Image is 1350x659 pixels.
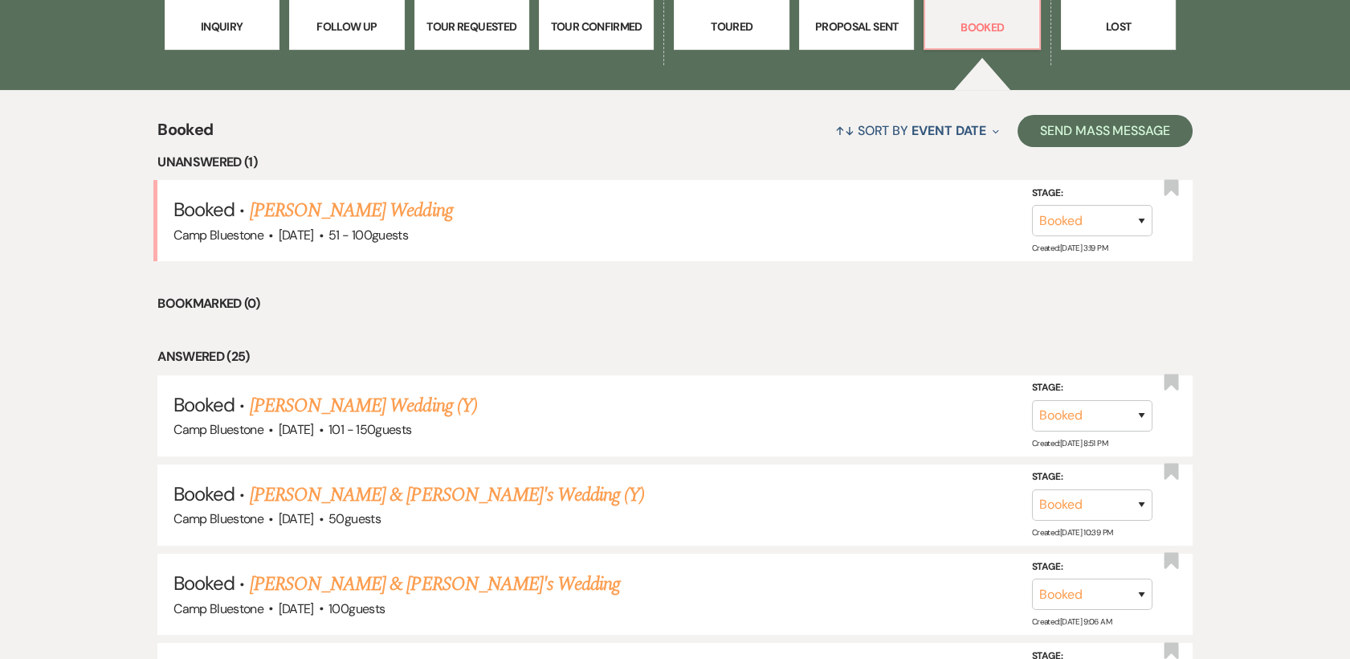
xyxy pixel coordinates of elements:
[173,510,263,527] span: Camp Bluestone
[173,571,235,596] span: Booked
[157,346,1193,367] li: Answered (25)
[250,570,621,599] a: [PERSON_NAME] & [PERSON_NAME]'s Wedding
[175,18,269,35] p: Inquiry
[1032,185,1152,203] label: Stage:
[157,117,213,152] span: Booked
[173,197,235,222] span: Booked
[912,122,986,139] span: Event Date
[1032,616,1111,627] span: Created: [DATE] 9:06 AM
[173,481,235,506] span: Booked
[173,392,235,417] span: Booked
[250,481,645,510] a: [PERSON_NAME] & [PERSON_NAME]'s Wedding (Y)
[549,18,643,35] p: Tour Confirmed
[810,18,903,35] p: Proposal Sent
[250,196,453,225] a: [PERSON_NAME] Wedding
[173,600,263,617] span: Camp Bluestone
[935,18,1029,36] p: Booked
[279,510,314,527] span: [DATE]
[157,293,1193,314] li: Bookmarked (0)
[328,421,411,438] span: 101 - 150 guests
[250,391,477,420] a: [PERSON_NAME] Wedding (Y)
[279,600,314,617] span: [DATE]
[279,421,314,438] span: [DATE]
[425,18,519,35] p: Tour Requested
[328,600,385,617] span: 100 guests
[1032,438,1107,448] span: Created: [DATE] 8:51 PM
[173,421,263,438] span: Camp Bluestone
[1032,558,1152,575] label: Stage:
[173,227,263,244] span: Camp Bluestone
[1032,527,1112,538] span: Created: [DATE] 10:39 PM
[328,227,408,244] span: 51 - 100 guests
[835,122,854,139] span: ↑↓
[1071,18,1165,35] p: Lost
[1032,469,1152,486] label: Stage:
[1018,115,1193,147] button: Send Mass Message
[829,109,1005,152] button: Sort By Event Date
[279,227,314,244] span: [DATE]
[328,510,381,527] span: 50 guests
[1032,243,1107,253] span: Created: [DATE] 3:19 PM
[300,18,394,35] p: Follow Up
[1032,379,1152,397] label: Stage:
[684,18,778,35] p: Toured
[157,152,1193,173] li: Unanswered (1)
